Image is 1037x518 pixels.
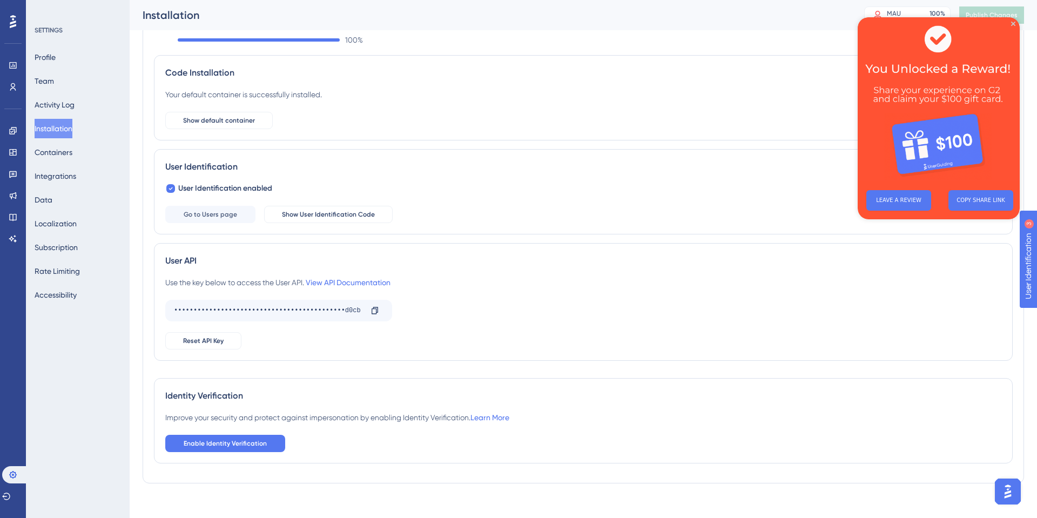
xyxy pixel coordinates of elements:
[282,210,375,219] span: Show User Identification Code
[91,173,156,193] button: COPY SHARE LINK
[35,143,72,162] button: Containers
[35,166,76,186] button: Integrations
[35,190,52,210] button: Data
[174,302,362,319] div: ••••••••••••••••••••••••••••••••••••••••••••d0cb
[470,413,509,422] a: Learn More
[9,3,75,16] span: User Identification
[35,26,122,35] div: SETTINGS
[992,475,1024,508] iframe: UserGuiding AI Assistant Launcher
[306,278,390,287] a: View API Documentation
[930,9,945,18] div: 100 %
[9,173,73,193] button: LEAVE A REVIEW
[165,389,1001,402] div: Identity Verification
[165,66,1001,79] div: Code Installation
[35,285,77,305] button: Accessibility
[966,11,1018,19] span: Publish Changes
[178,182,272,195] span: User Identification enabled
[165,435,285,452] button: Enable Identity Verification
[165,160,1001,173] div: User Identification
[183,337,224,345] span: Reset API Key
[165,411,509,424] div: Improve your security and protect against impersonation by enabling Identity Verification.
[35,214,77,233] button: Localization
[165,276,390,289] div: Use the key below to access the User API.
[165,112,273,129] button: Show default container
[165,254,1001,267] div: User API
[887,9,901,18] div: MAU
[183,116,255,125] span: Show default container
[184,210,237,219] span: Go to Users page
[153,4,158,9] div: Close Preview
[35,48,56,67] button: Profile
[165,206,255,223] button: Go to Users page
[83,5,86,14] div: 3
[35,261,80,281] button: Rate Limiting
[35,119,72,138] button: Installation
[264,206,393,223] button: Show User Identification Code
[143,8,837,23] div: Installation
[35,71,54,91] button: Team
[959,6,1024,24] button: Publish Changes
[35,238,78,257] button: Subscription
[35,95,75,115] button: Activity Log
[165,332,241,349] button: Reset API Key
[184,439,267,448] span: Enable Identity Verification
[345,33,363,46] span: 100 %
[165,88,322,101] div: Your default container is successfully installed.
